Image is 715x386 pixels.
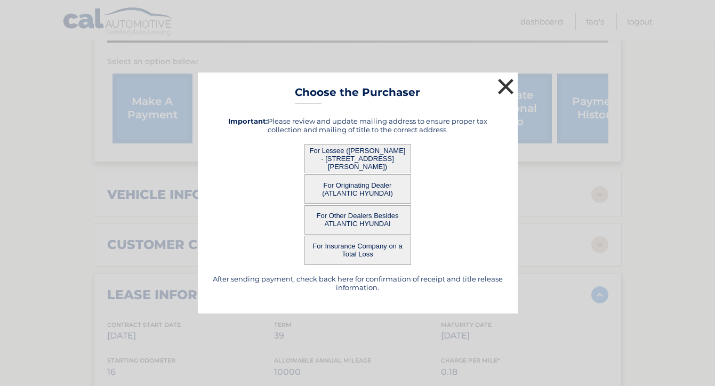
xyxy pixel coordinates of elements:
h5: Please review and update mailing address to ensure proper tax collection and mailing of title to ... [211,117,504,134]
button: For Originating Dealer (ATLANTIC HYUNDAI) [304,174,411,204]
h3: Choose the Purchaser [295,86,420,104]
button: For Lessee ([PERSON_NAME] - [STREET_ADDRESS][PERSON_NAME]) [304,144,411,173]
button: × [495,76,517,97]
h5: After sending payment, check back here for confirmation of receipt and title release information. [211,275,504,292]
button: For Other Dealers Besides ATLANTIC HYUNDAI [304,205,411,235]
button: For Insurance Company on a Total Loss [304,236,411,265]
strong: Important: [228,117,268,125]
